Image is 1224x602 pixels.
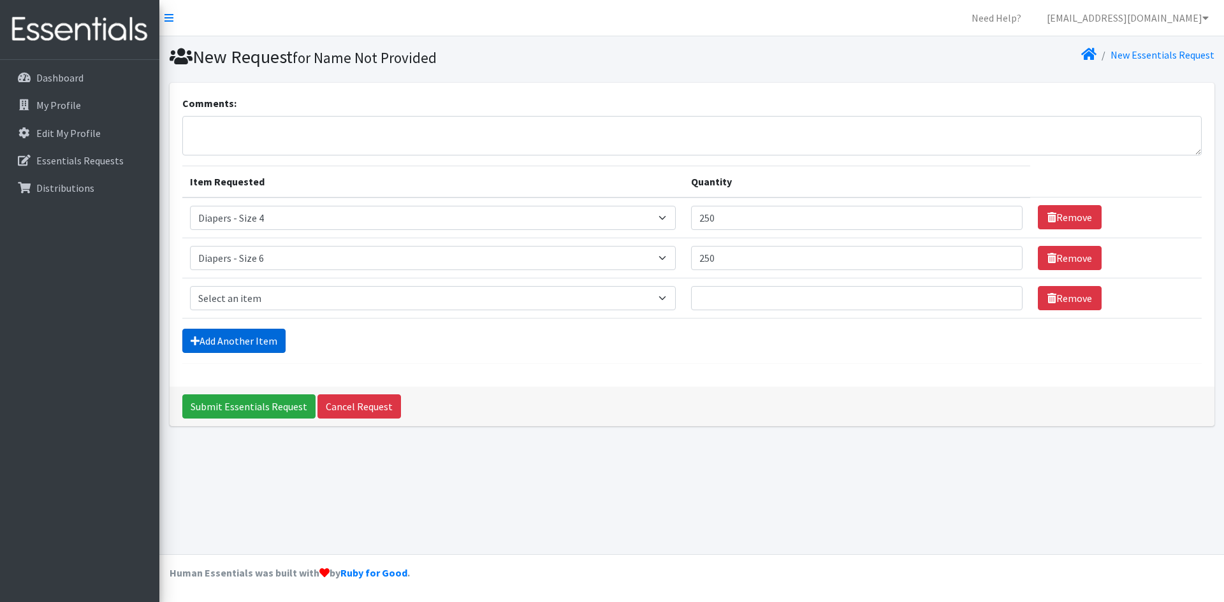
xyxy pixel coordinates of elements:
[683,166,1030,197] th: Quantity
[182,166,684,197] th: Item Requested
[5,65,154,90] a: Dashboard
[317,394,401,419] a: Cancel Request
[1038,246,1102,270] a: Remove
[5,120,154,146] a: Edit My Profile
[340,566,407,579] a: Ruby for Good
[36,127,101,140] p: Edit My Profile
[961,5,1031,31] a: Need Help?
[36,99,81,111] p: My Profile
[1037,5,1219,31] a: [EMAIL_ADDRESS][DOMAIN_NAME]
[5,92,154,118] a: My Profile
[36,182,94,194] p: Distributions
[170,46,687,68] h1: New Request
[5,175,154,201] a: Distributions
[182,96,237,111] label: Comments:
[170,566,410,579] strong: Human Essentials was built with by .
[5,148,154,173] a: Essentials Requests
[293,48,437,67] small: for Name Not Provided
[1038,286,1102,310] a: Remove
[1111,48,1214,61] a: New Essentials Request
[182,394,316,419] input: Submit Essentials Request
[36,154,124,167] p: Essentials Requests
[1038,205,1102,229] a: Remove
[182,329,286,353] a: Add Another Item
[36,71,84,84] p: Dashboard
[5,8,154,51] img: HumanEssentials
